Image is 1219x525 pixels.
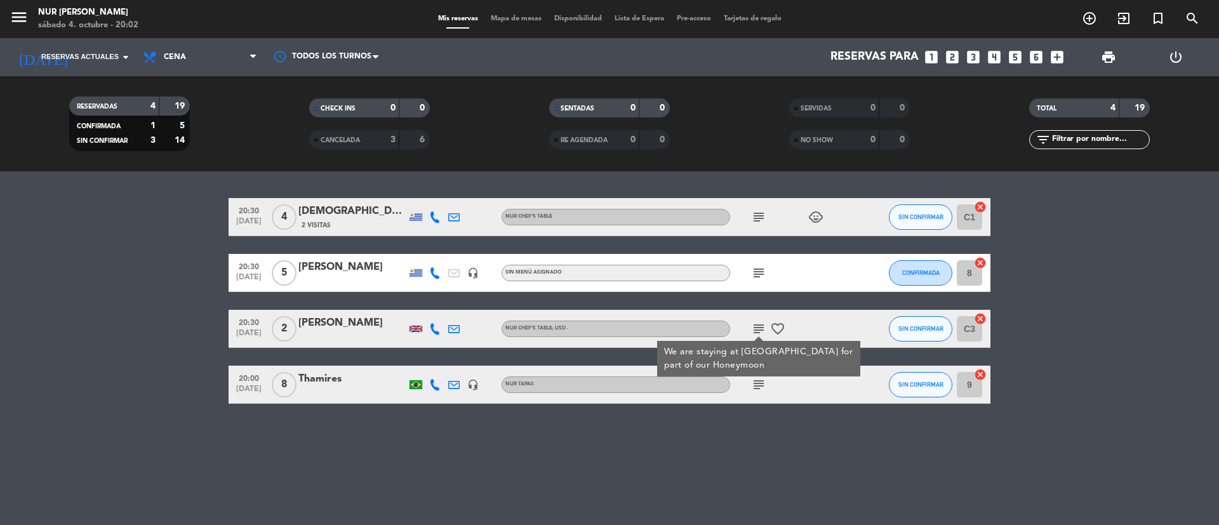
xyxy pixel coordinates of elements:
strong: 3 [150,136,156,145]
strong: 0 [870,135,876,144]
i: looks_6 [1028,49,1044,65]
span: [DATE] [233,217,265,232]
span: 20:00 [233,370,265,385]
i: looks_one [923,49,940,65]
span: NO SHOW [801,137,833,143]
span: 20:30 [233,203,265,217]
i: headset_mic [467,267,479,279]
span: NUR CHEF'S TABLE [505,326,568,331]
i: looks_two [944,49,961,65]
strong: 6 [420,135,427,144]
span: SENTADAS [561,105,594,112]
i: favorite_border [770,321,785,336]
button: SIN CONFIRMAR [889,204,952,230]
div: [PERSON_NAME] [298,259,406,276]
span: print [1101,50,1116,65]
strong: 0 [870,103,876,112]
button: menu [10,8,29,31]
span: 5 [272,260,296,286]
span: CONFIRMADA [902,269,940,276]
strong: 14 [175,136,187,145]
span: SIN CONFIRMAR [898,381,943,388]
strong: 0 [420,103,427,112]
strong: 5 [180,121,187,130]
i: cancel [974,368,987,381]
span: Cena [164,53,186,62]
strong: 0 [900,103,907,112]
span: TOTAL [1037,105,1056,112]
i: looks_4 [986,49,1003,65]
span: [DATE] [233,273,265,288]
span: 8 [272,372,296,397]
span: CHECK INS [321,105,356,112]
span: CANCELADA [321,137,360,143]
i: looks_5 [1007,49,1023,65]
strong: 3 [390,135,396,144]
strong: 4 [1110,103,1116,112]
i: cancel [974,312,987,325]
strong: 4 [150,102,156,110]
span: [DATE] [233,385,265,399]
span: , USD - [552,326,568,331]
span: 4 [272,204,296,230]
span: CONFIRMADA [77,123,121,130]
span: SIN CONFIRMAR [77,138,128,144]
i: add_box [1049,49,1065,65]
i: turned_in_not [1150,11,1166,26]
span: RE AGENDADA [561,137,608,143]
input: Filtrar por nombre... [1051,133,1149,147]
span: Mis reservas [432,15,484,22]
i: menu [10,8,29,27]
strong: 1 [150,121,156,130]
div: NUR [PERSON_NAME] [38,6,138,19]
div: [DEMOGRAPHIC_DATA][PERSON_NAME] [298,203,406,220]
span: Disponibilidad [548,15,608,22]
i: [DATE] [10,43,77,71]
i: cancel [974,256,987,269]
strong: 0 [660,103,667,112]
strong: 19 [175,102,187,110]
div: LOG OUT [1142,38,1209,76]
span: Tarjetas de regalo [717,15,788,22]
span: NUR TAPAS [505,382,534,387]
i: subject [751,377,766,392]
span: SERVIDAS [801,105,832,112]
i: filter_list [1036,132,1051,147]
i: cancel [974,201,987,213]
span: SIN CONFIRMAR [898,213,943,220]
i: subject [751,209,766,225]
span: 20:30 [233,314,265,329]
span: Mapa de mesas [484,15,548,22]
span: 20:30 [233,258,265,273]
span: Reservas actuales [41,51,119,63]
span: Lista de Espera [608,15,670,22]
strong: 0 [630,135,636,144]
button: SIN CONFIRMAR [889,316,952,342]
i: subject [751,265,766,281]
div: [PERSON_NAME] [298,315,406,331]
i: headset_mic [467,379,479,390]
strong: 0 [900,135,907,144]
strong: 0 [630,103,636,112]
span: 2 [272,316,296,342]
span: SIN CONFIRMAR [898,325,943,332]
span: Sin menú asignado [505,270,562,275]
i: power_settings_new [1168,50,1183,65]
span: Reservas para [830,51,919,63]
button: CONFIRMADA [889,260,952,286]
i: arrow_drop_down [118,50,133,65]
button: SIN CONFIRMAR [889,372,952,397]
span: RESERVADAS [77,103,117,110]
span: 2 Visitas [302,220,331,230]
i: search [1185,11,1200,26]
i: child_care [808,209,823,225]
span: NUR CHEF'S TABLE [505,214,552,219]
i: add_circle_outline [1082,11,1097,26]
i: exit_to_app [1116,11,1131,26]
i: looks_3 [965,49,982,65]
span: [DATE] [233,329,265,343]
div: We are staying at [GEOGRAPHIC_DATA] for part of our Honeymoon [664,345,854,372]
div: Thamires [298,371,406,387]
strong: 0 [660,135,667,144]
strong: 19 [1135,103,1147,112]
